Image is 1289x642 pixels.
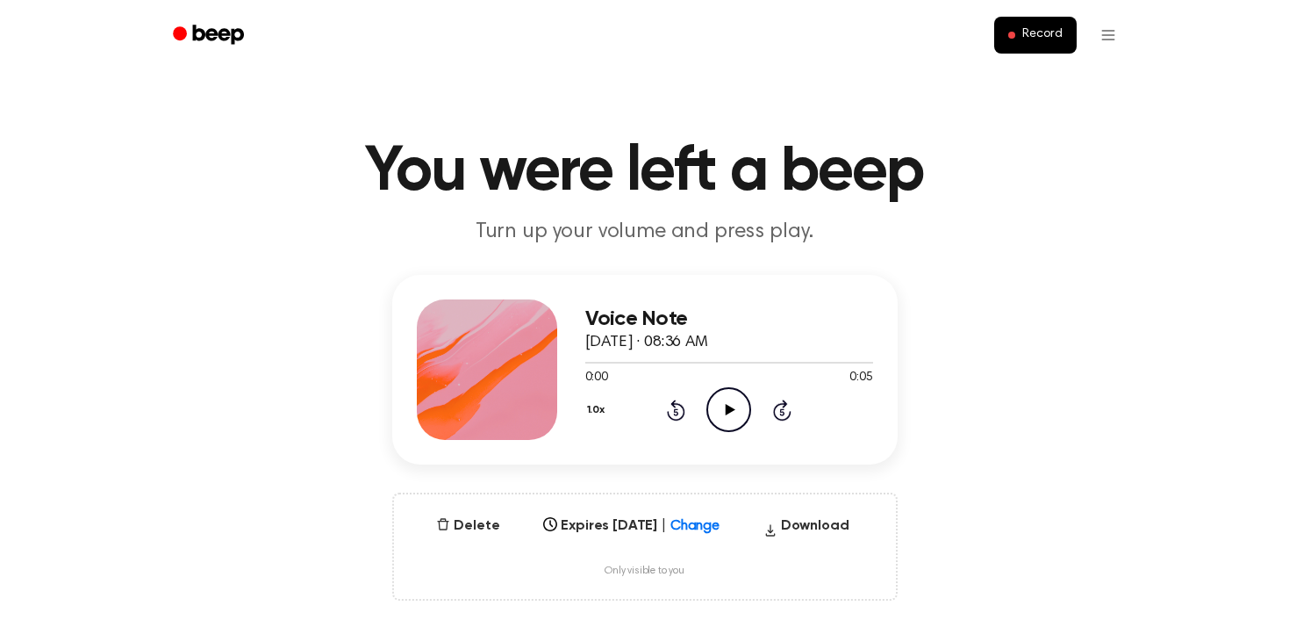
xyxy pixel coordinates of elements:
button: Delete [429,516,506,537]
h3: Voice Note [585,307,873,331]
span: [DATE] · 08:36 AM [585,335,708,350]
button: 1.0x [585,395,612,425]
a: Beep [161,18,260,53]
p: Turn up your volume and press play. [308,218,982,247]
button: Record [994,17,1076,54]
span: Only visible to you [605,565,684,578]
span: 0:05 [849,369,872,387]
span: 0:00 [585,369,608,387]
span: Record [1022,27,1062,43]
h1: You were left a beep [196,141,1094,204]
button: Download [756,516,856,544]
button: Open menu [1087,14,1129,56]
